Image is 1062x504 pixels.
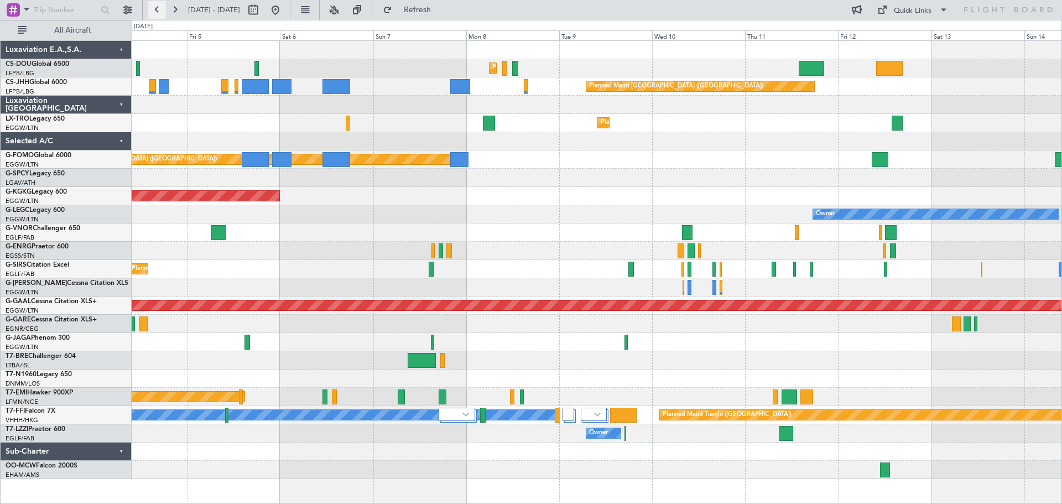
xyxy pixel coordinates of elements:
div: Tue 9 [559,30,652,40]
span: T7-N1960 [6,371,37,378]
a: OO-MCWFalcon 2000S [6,463,77,469]
a: CS-JHHGlobal 6000 [6,79,67,86]
img: arrow-gray.svg [594,412,601,417]
span: CS-JHH [6,79,29,86]
a: EGGW/LTN [6,343,39,351]
img: arrow-gray.svg [462,412,469,417]
div: Planned Maint [GEOGRAPHIC_DATA] ([GEOGRAPHIC_DATA]) [492,60,667,76]
div: Mon 8 [466,30,559,40]
span: OO-MCW [6,463,36,469]
span: G-KGKG [6,189,32,195]
div: Planned Maint Dusseldorf [601,115,673,131]
a: EGLF/FAB [6,434,34,443]
span: G-ENRG [6,243,32,250]
a: EGSS/STN [6,252,35,260]
a: G-SIRSCitation Excel [6,262,69,268]
a: VHHH/HKG [6,416,38,424]
a: G-FOMOGlobal 6000 [6,152,71,159]
a: EGGW/LTN [6,288,39,297]
div: Quick Links [894,6,931,17]
a: LTBA/ISL [6,361,30,370]
span: LX-TRO [6,116,29,122]
span: Refresh [394,6,441,14]
a: EGGW/LTN [6,306,39,315]
a: LFMN/NCE [6,398,38,406]
a: EGLF/FAB [6,270,34,278]
a: LFPB/LBG [6,69,34,77]
a: EGLF/FAB [6,233,34,242]
a: EGGW/LTN [6,197,39,205]
button: Refresh [378,1,444,19]
a: G-GAALCessna Citation XLS+ [6,298,97,305]
div: Thu 4 [94,30,187,40]
span: T7-BRE [6,353,28,360]
button: Quick Links [872,1,954,19]
a: T7-EMIHawker 900XP [6,389,73,396]
span: G-SIRS [6,262,27,268]
a: T7-LZZIPraetor 600 [6,426,65,433]
a: G-ENRGPraetor 600 [6,243,69,250]
div: Sun 7 [373,30,466,40]
span: G-FOMO [6,152,34,159]
div: Thu 11 [745,30,838,40]
span: All Aircraft [29,27,117,34]
span: CS-DOU [6,61,32,67]
div: Planned Maint Tianjin ([GEOGRAPHIC_DATA]) [663,407,792,423]
a: EGNR/CEG [6,325,39,333]
a: EGGW/LTN [6,124,39,132]
a: EGGW/LTN [6,215,39,224]
div: Wed 10 [652,30,745,40]
div: [DATE] [134,22,153,32]
span: T7-FFI [6,408,25,414]
div: Fri 12 [838,30,931,40]
a: LX-TROLegacy 650 [6,116,65,122]
span: G-JAGA [6,335,31,341]
a: T7-FFIFalcon 7X [6,408,55,414]
a: G-JAGAPhenom 300 [6,335,70,341]
a: CS-DOUGlobal 6500 [6,61,69,67]
a: G-SPCYLegacy 650 [6,170,65,177]
button: All Aircraft [12,22,120,39]
a: G-KGKGLegacy 600 [6,189,67,195]
span: [DATE] - [DATE] [188,5,240,15]
span: G-VNOR [6,225,33,232]
span: T7-EMI [6,389,27,396]
span: T7-LZZI [6,426,28,433]
a: G-[PERSON_NAME]Cessna Citation XLS [6,280,128,287]
span: G-[PERSON_NAME] [6,280,67,287]
a: EGGW/LTN [6,160,39,169]
a: T7-BREChallenger 604 [6,353,76,360]
a: DNMM/LOS [6,380,40,388]
a: LFPB/LBG [6,87,34,96]
a: T7-N1960Legacy 650 [6,371,72,378]
div: Fri 5 [187,30,280,40]
a: G-VNORChallenger 650 [6,225,80,232]
a: LGAV/ATH [6,179,35,187]
div: Owner [816,206,835,222]
span: G-GAAL [6,298,31,305]
div: Planned Maint [GEOGRAPHIC_DATA] ([GEOGRAPHIC_DATA]) [589,78,763,95]
span: G-SPCY [6,170,29,177]
span: G-LEGC [6,207,29,214]
div: Sat 13 [931,30,1024,40]
a: G-GARECessna Citation XLS+ [6,316,97,323]
div: Owner [589,425,608,441]
div: Sat 6 [280,30,373,40]
a: EHAM/AMS [6,471,39,479]
span: G-GARE [6,316,31,323]
input: Trip Number [34,2,97,18]
a: G-LEGCLegacy 600 [6,207,65,214]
